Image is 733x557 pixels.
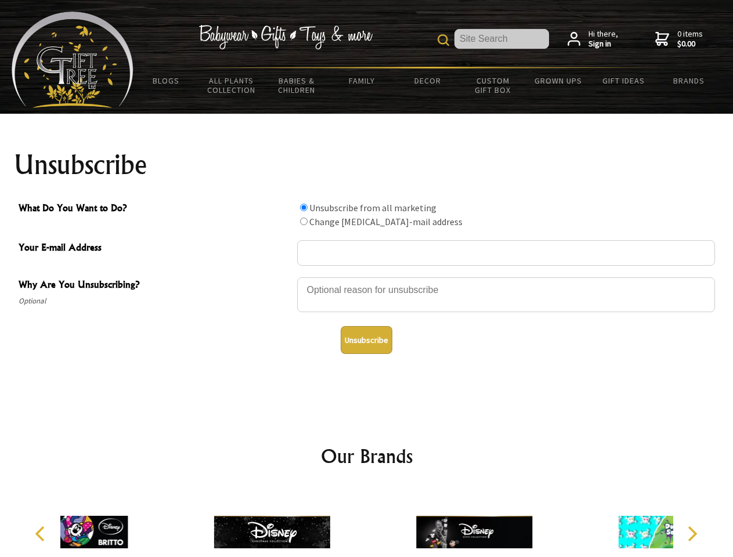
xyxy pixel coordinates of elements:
a: Gift Ideas [591,68,656,93]
span: Optional [19,294,291,308]
input: Your E-mail Address [297,240,715,266]
a: Babies & Children [264,68,330,102]
label: Change [MEDICAL_DATA]-mail address [309,216,463,227]
a: Hi there,Sign in [568,29,618,49]
span: 0 items [677,28,703,49]
img: product search [438,34,449,46]
button: Unsubscribe [341,326,392,354]
button: Previous [29,521,55,547]
input: Site Search [454,29,549,49]
button: Next [679,521,705,547]
a: Family [330,68,395,93]
a: Decor [395,68,460,93]
h2: Our Brands [23,442,710,470]
input: What Do You Want to Do? [300,204,308,211]
img: Babyware - Gifts - Toys and more... [12,12,133,108]
img: Babywear - Gifts - Toys & more [198,25,373,49]
span: Your E-mail Address [19,240,291,257]
textarea: Why Are You Unsubscribing? [297,277,715,312]
span: Hi there, [588,29,618,49]
h1: Unsubscribe [14,151,720,179]
label: Unsubscribe from all marketing [309,202,436,214]
input: What Do You Want to Do? [300,218,308,225]
span: What Do You Want to Do? [19,201,291,218]
a: All Plants Collection [199,68,265,102]
span: Why Are You Unsubscribing? [19,277,291,294]
strong: $0.00 [677,39,703,49]
a: Custom Gift Box [460,68,526,102]
a: Grown Ups [525,68,591,93]
a: 0 items$0.00 [655,29,703,49]
a: BLOGS [133,68,199,93]
a: Brands [656,68,722,93]
strong: Sign in [588,39,618,49]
